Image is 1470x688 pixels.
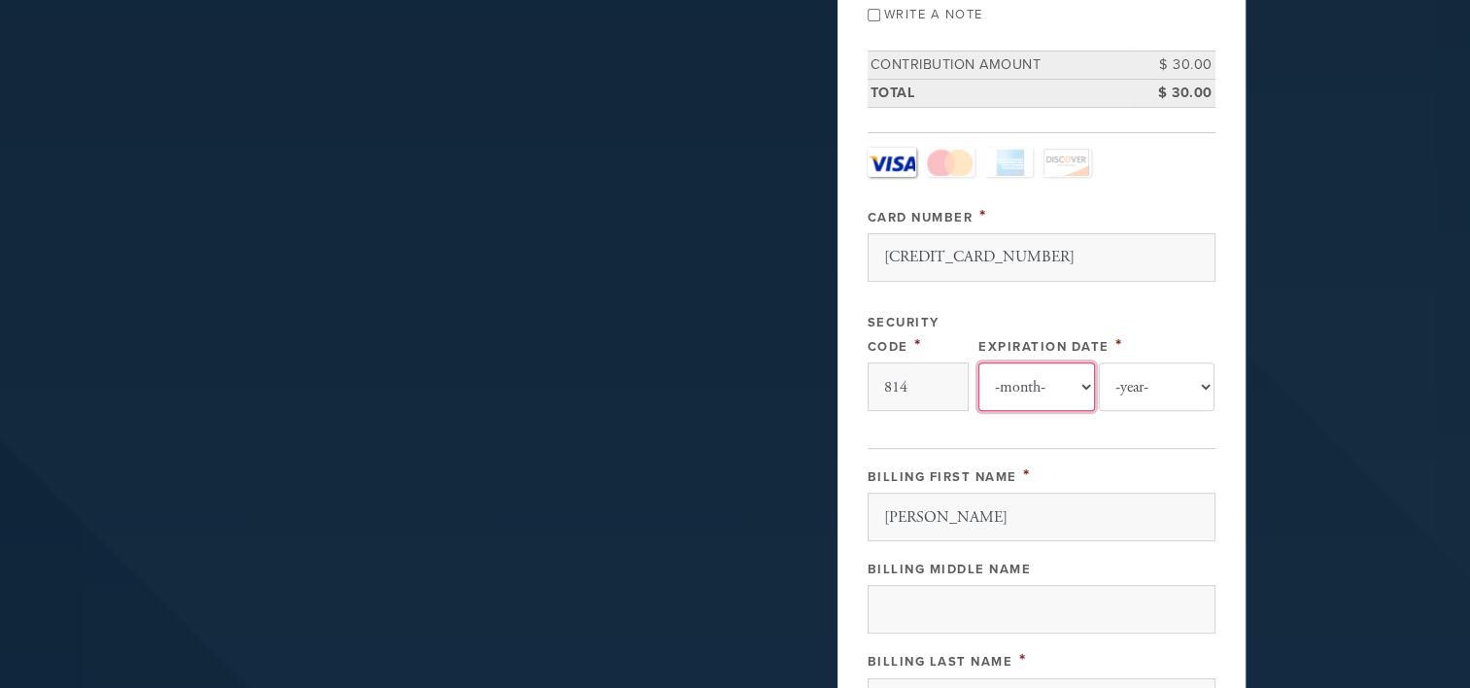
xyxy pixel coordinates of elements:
a: Discover [1043,148,1091,177]
label: Billing Last Name [868,654,1013,670]
a: Amex [984,148,1033,177]
select: Expiration Date month [978,362,1095,411]
label: Card Number [868,210,974,225]
span: This field is required. [1115,334,1123,356]
label: Expiration Date [978,339,1110,355]
label: Billing First Name [868,469,1017,485]
td: Contribution Amount [868,52,1128,80]
a: MasterCard [926,148,974,177]
td: Total [868,79,1128,107]
label: Security Code [868,315,940,355]
select: Expiration Date year [1099,362,1215,411]
label: Billing Middle Name [868,562,1032,577]
span: This field is required. [979,205,987,226]
span: This field is required. [914,334,922,356]
span: This field is required. [1023,464,1031,486]
span: This field is required. [1019,649,1027,671]
td: $ 30.00 [1128,52,1215,80]
label: Write a note [884,7,983,22]
a: Visa [868,148,916,177]
td: $ 30.00 [1128,79,1215,107]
